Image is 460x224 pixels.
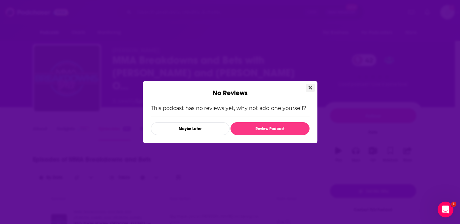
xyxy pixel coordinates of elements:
iframe: Intercom live chat [438,202,453,217]
button: Close [306,84,315,92]
button: Maybe Later [151,122,230,135]
p: This podcast has no reviews yet, why not add one yourself? [151,105,310,111]
div: No Reviews [143,81,317,97]
button: Review Podcast [230,122,309,135]
span: 1 [451,202,456,207]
